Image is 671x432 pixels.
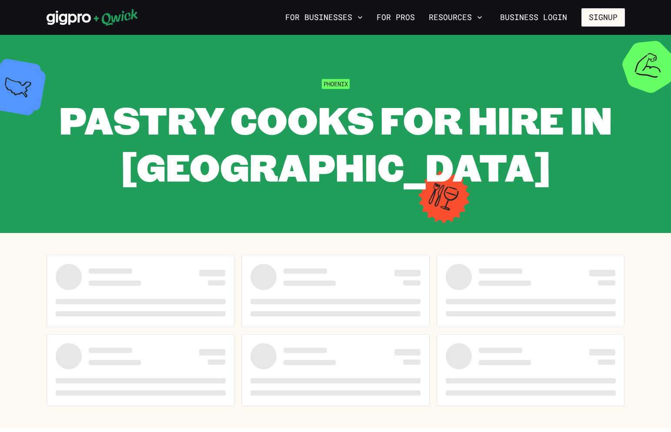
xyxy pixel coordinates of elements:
button: For Businesses [282,10,366,25]
a: Business Login [493,8,574,27]
iframe: Netlify Drawer [166,411,505,432]
button: Signup [581,8,625,27]
a: For Pros [373,10,418,25]
img: Qwick [47,9,138,26]
span: Pastry Cooks for Hire in [GEOGRAPHIC_DATA] [59,94,612,192]
button: Resources [425,10,486,25]
span: Phoenix [322,79,350,89]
